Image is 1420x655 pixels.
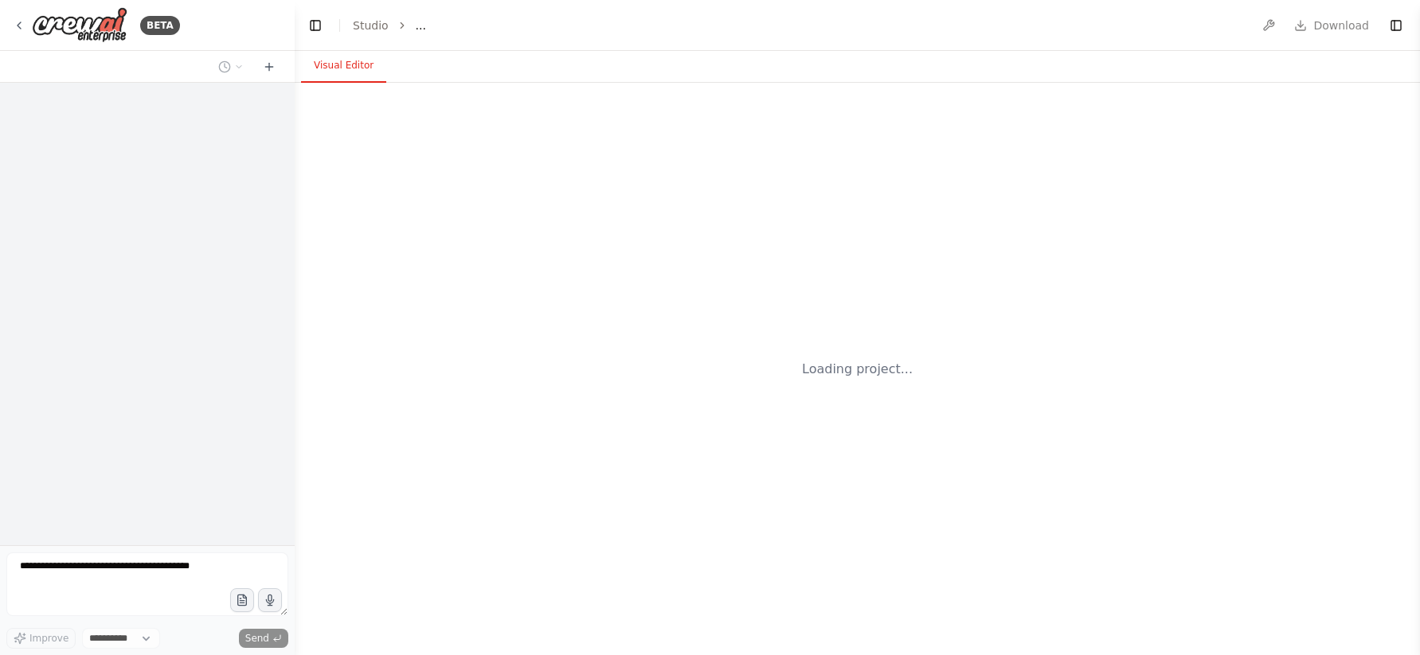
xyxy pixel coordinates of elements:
[212,57,250,76] button: Switch to previous chat
[245,632,269,645] span: Send
[6,628,76,649] button: Improve
[140,16,180,35] div: BETA
[802,360,913,379] div: Loading project...
[301,49,386,83] button: Visual Editor
[256,57,282,76] button: Start a new chat
[353,19,389,32] a: Studio
[353,18,426,33] nav: breadcrumb
[230,588,254,612] button: Upload files
[416,18,426,33] span: ...
[32,7,127,43] img: Logo
[1385,14,1407,37] button: Show right sidebar
[239,629,288,648] button: Send
[304,14,327,37] button: Hide left sidebar
[258,588,282,612] button: Click to speak your automation idea
[29,632,68,645] span: Improve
